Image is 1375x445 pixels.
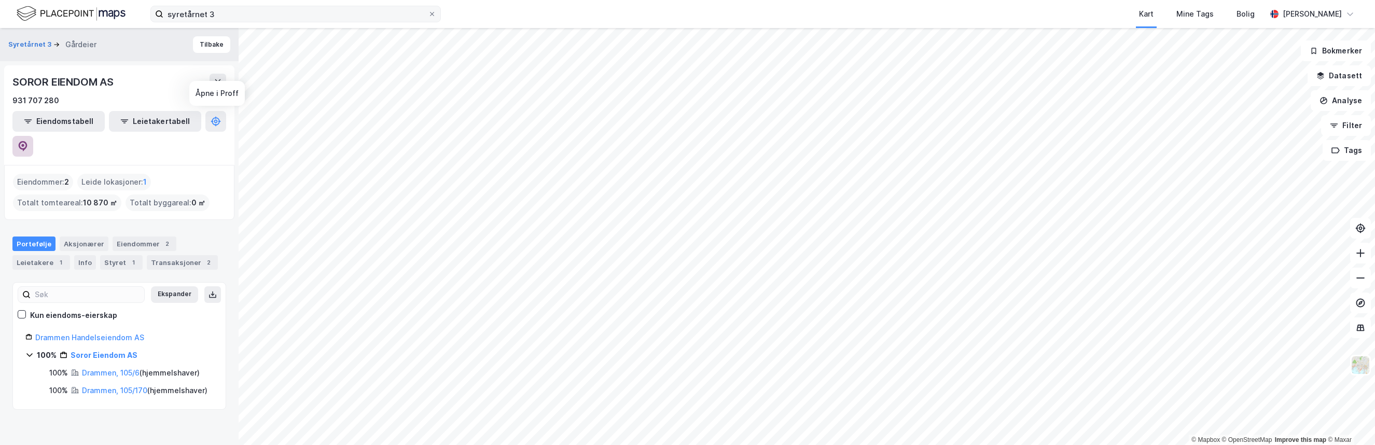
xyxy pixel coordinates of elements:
div: Gårdeier [65,38,96,51]
span: 2 [64,176,69,188]
div: ( hjemmelshaver ) [82,367,200,379]
a: Drammen, 105/170 [82,386,147,395]
div: 100% [49,367,68,379]
div: [PERSON_NAME] [1283,8,1342,20]
button: Filter [1321,115,1371,136]
div: Kart [1139,8,1154,20]
a: Drammen Handelseiendom AS [35,333,144,342]
a: Mapbox [1191,436,1220,443]
div: 1 [55,257,66,268]
span: 0 ㎡ [191,197,205,209]
button: Bokmerker [1301,40,1371,61]
div: 100% [37,349,57,361]
div: Leietakere [12,255,70,270]
button: Leietakertabell [109,111,201,132]
div: Mine Tags [1176,8,1214,20]
input: Søk på adresse, matrikkel, gårdeiere, leietakere eller personer [163,6,428,22]
img: Z [1351,355,1370,375]
div: ( hjemmelshaver ) [82,384,207,397]
div: 100% [49,384,68,397]
button: Eiendomstabell [12,111,105,132]
div: Leide lokasjoner : [77,174,151,190]
button: Syretårnet 3 [8,39,53,50]
div: Bolig [1237,8,1255,20]
span: 10 870 ㎡ [83,197,117,209]
a: OpenStreetMap [1222,436,1272,443]
div: Totalt byggareal : [126,194,210,211]
div: 2 [203,257,214,268]
div: Transaksjoner [147,255,218,270]
div: 2 [162,239,172,249]
div: Aksjonærer [60,237,108,251]
div: Kontrollprogram for chat [1323,395,1375,445]
div: Styret [100,255,143,270]
div: Eiendommer : [13,174,73,190]
img: logo.f888ab2527a4732fd821a326f86c7f29.svg [17,5,126,23]
div: Info [74,255,96,270]
button: Datasett [1308,65,1371,86]
span: 1 [143,176,147,188]
iframe: Chat Widget [1323,395,1375,445]
button: Tilbake [193,36,230,53]
button: Ekspander [151,286,198,303]
div: SOROR EIENDOM AS [12,74,116,90]
input: Søk [31,287,144,302]
div: Portefølje [12,237,55,251]
a: Improve this map [1275,436,1326,443]
div: 931 707 280 [12,94,59,107]
div: 1 [128,257,138,268]
button: Analyse [1311,90,1371,111]
div: Totalt tomteareal : [13,194,121,211]
a: Soror Eiendom AS [71,351,137,359]
button: Tags [1323,140,1371,161]
div: Kun eiendoms-eierskap [30,309,117,322]
a: Drammen, 105/6 [82,368,140,377]
div: Eiendommer [113,237,176,251]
